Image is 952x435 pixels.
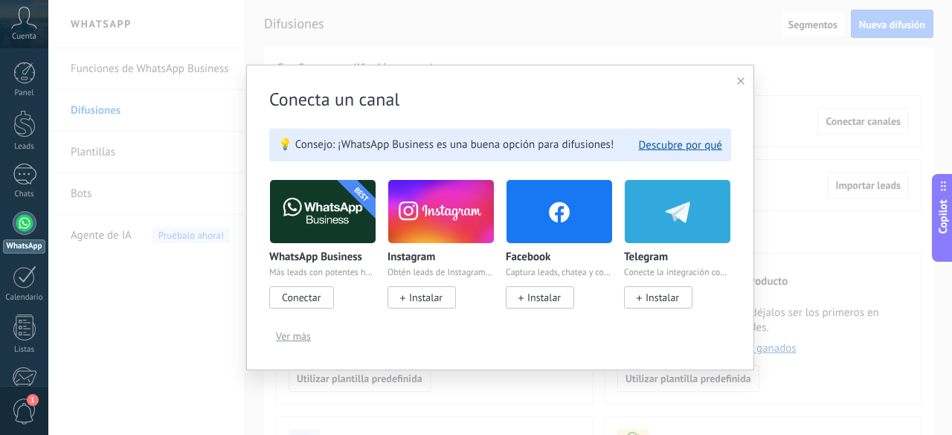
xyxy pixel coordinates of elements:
p: Captura leads, chatea y conecta con ellos [506,268,613,278]
button: Ver más [269,325,318,347]
div: Leads [3,142,46,152]
span: Instalar [527,291,561,304]
div: BEST [317,150,406,239]
p: Más leads con potentes herramientas de WhatsApp [269,268,376,278]
div: Panel [3,88,46,98]
span: Ver más [276,331,311,341]
p: Instagram [387,251,435,264]
h3: Conecta un canal [269,88,731,111]
button: Descubre por qué [639,138,722,152]
div: Listas [3,345,46,355]
span: Instalar [409,291,443,304]
div: Chats [3,190,46,199]
div: WhatsApp [3,239,45,254]
p: Conecte la integración con su bot corporativo y comunique con sus clientes directamente de [GEOGR... [624,268,731,278]
img: facebook.png [506,176,612,248]
span: Conectar [282,291,321,304]
span: Instalar [646,291,679,304]
div: WhatsApp Business [269,179,387,325]
img: telegram.png [625,176,730,248]
p: Facebook [506,251,550,264]
img: logo_main.png [270,176,376,248]
p: Telegram [624,251,668,264]
img: instagram.png [388,176,494,248]
span: Cuenta [12,32,36,42]
span: Copilot [936,199,951,233]
div: Facebook [506,179,624,325]
span: 💡 Consejo: ¡WhatsApp Business es una buena opción para difusiones! [278,138,614,152]
div: Instagram [387,179,506,325]
p: Obtén leads de Instagram y mantente conectado sin salir de [GEOGRAPHIC_DATA] [387,268,495,278]
p: WhatsApp Business [269,251,362,264]
div: Calendario [3,293,46,303]
div: Telegram [624,179,731,325]
span: 1 [27,394,39,406]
